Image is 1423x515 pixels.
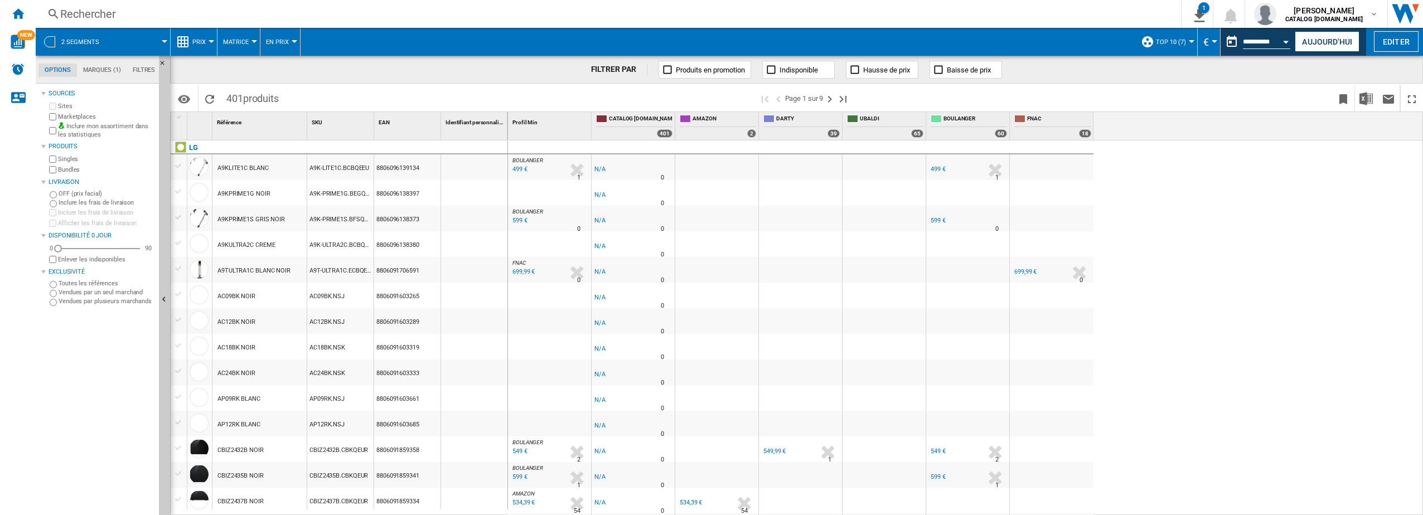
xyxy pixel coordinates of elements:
div: 549 € [931,448,946,455]
span: Page 1 sur 9 [785,85,824,111]
div: 39 offers sold by DARTY [827,129,840,138]
span: Top 10 (7) [1156,38,1186,46]
span: 2 segments [61,38,99,46]
span: Indisponible [780,66,818,74]
div: Délai de livraison : 0 jour [661,352,664,363]
div: Délai de livraison : 0 jour [661,198,664,209]
button: Créer un favoris [1332,85,1354,111]
div: AP09RK BLANC [217,386,260,412]
div: AC09BK NOIR [217,284,255,309]
button: Indisponible [762,61,835,79]
span: FNAC [512,260,526,266]
button: Hausse de prix [846,61,918,79]
div: Délai de livraison : 0 jour [1080,275,1083,286]
div: Mise à jour : mardi 7 octobre 2025 20:22 [511,266,535,278]
div: Délai de livraison : 0 jour [661,249,664,260]
span: En Prix [266,38,289,46]
div: 2 offers sold by AMAZON [747,129,756,138]
span: Baisse de prix [947,66,991,74]
button: Open calendar [1276,30,1296,50]
input: Afficher les frais de livraison [49,256,56,263]
div: CBIZ2437B.CBKQEUR [307,488,374,513]
img: wise-card.svg [11,35,25,49]
input: OFF (prix facial) [50,191,57,198]
label: Enlever les indisponibles [58,255,154,264]
div: 8806096138397 [374,180,441,206]
img: profile.jpg [1254,3,1276,25]
div: A9KPRIME1G NOIR [217,181,270,207]
div: FNAC 18 offers sold by FNAC [1012,112,1093,140]
label: Bundles [58,166,154,174]
div: 699,99 € [1014,268,1037,275]
div: N/A [594,215,606,226]
span: CATALOG [DOMAIN_NAME] [609,115,672,124]
span: UBALDI [860,115,923,124]
span: EAN [379,119,390,125]
div: 599 € [929,215,946,226]
div: 8806091603319 [374,334,441,359]
div: Délai de livraison : 0 jour [661,300,664,312]
div: 534,39 € [680,499,702,506]
div: Mise à jour : mardi 7 octobre 2025 08:52 [511,497,535,508]
md-tab-item: Options [38,64,77,77]
div: 401 offers sold by CATALOG LG.FR [657,129,672,138]
div: 8806091706591 [374,257,441,283]
div: A9K-PRIME1G.BEGQEEU [307,180,374,206]
div: Délai de livraison : 0 jour [661,429,664,440]
div: Délai de livraison : 0 jour [661,480,664,491]
label: Sites [58,102,154,110]
button: Plein écran [1401,85,1423,111]
div: 499 € [931,166,946,173]
button: Produits en promotion [659,61,751,79]
div: 599 € [931,473,946,480]
button: Matrice [223,28,254,56]
div: Prix [176,28,211,56]
div: CBIZ2432B NOIR [217,438,264,463]
div: N/A [594,395,606,406]
div: Délai de livraison : 1 jour [995,172,999,183]
div: 8806091603265 [374,283,441,308]
div: Mise à jour : mardi 7 octobre 2025 09:12 [511,164,527,175]
div: Sort None [190,112,212,129]
div: 90 [142,244,154,252]
button: Editer [1374,31,1419,52]
input: Bundles [49,166,56,173]
div: A9TULTRA1C BLANC NOIR [217,258,291,284]
button: € [1203,28,1214,56]
div: A9T-ULTRA1C.ECBQEEU [307,257,374,283]
img: excel-24x24.png [1359,92,1373,105]
div: 699,99 € [1013,266,1037,278]
div: 8806091603661 [374,385,441,411]
input: Vendues par un seul marchand [50,290,57,297]
button: >Page précédente [772,85,785,111]
input: Marketplaces [49,113,56,120]
div: A9K-PRIME1S.BFSQEEU [307,206,374,231]
div: Sort None [510,112,591,129]
div: 1 [1198,2,1209,13]
span: BOULANGER [512,157,543,163]
span: Prix [192,38,206,46]
label: Inclure les frais de livraison [58,208,154,217]
div: AMAZON 2 offers sold by AMAZON [677,112,758,140]
div: Délai de livraison : 0 jour [661,377,664,388]
span: produits [243,93,279,104]
div: 8806096138373 [374,206,441,231]
div: Produits [49,142,154,151]
div: CBIZ2432B.CBKQEUR [307,436,374,462]
div: CATALOG [DOMAIN_NAME] 401 offers sold by CATALOG LG.FR [594,112,675,140]
div: N/A [594,164,606,175]
span: AMAZON [693,115,756,124]
div: Délai de livraison : 0 jour [661,275,664,286]
div: N/A [594,472,606,483]
md-tab-item: Marques (1) [77,64,127,77]
div: A9K-LITE1C.BCBQEEU [307,154,374,180]
div: AC12BK NOIR [217,309,255,335]
button: Première page [758,85,772,111]
button: Top 10 (7) [1156,28,1192,56]
div: Délai de livraison : 0 jour [661,172,664,183]
div: Délai de livraison : 0 jour [661,454,664,465]
div: Référence Sort None [215,112,307,129]
span: NEW [17,30,35,40]
div: N/A [594,292,606,303]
